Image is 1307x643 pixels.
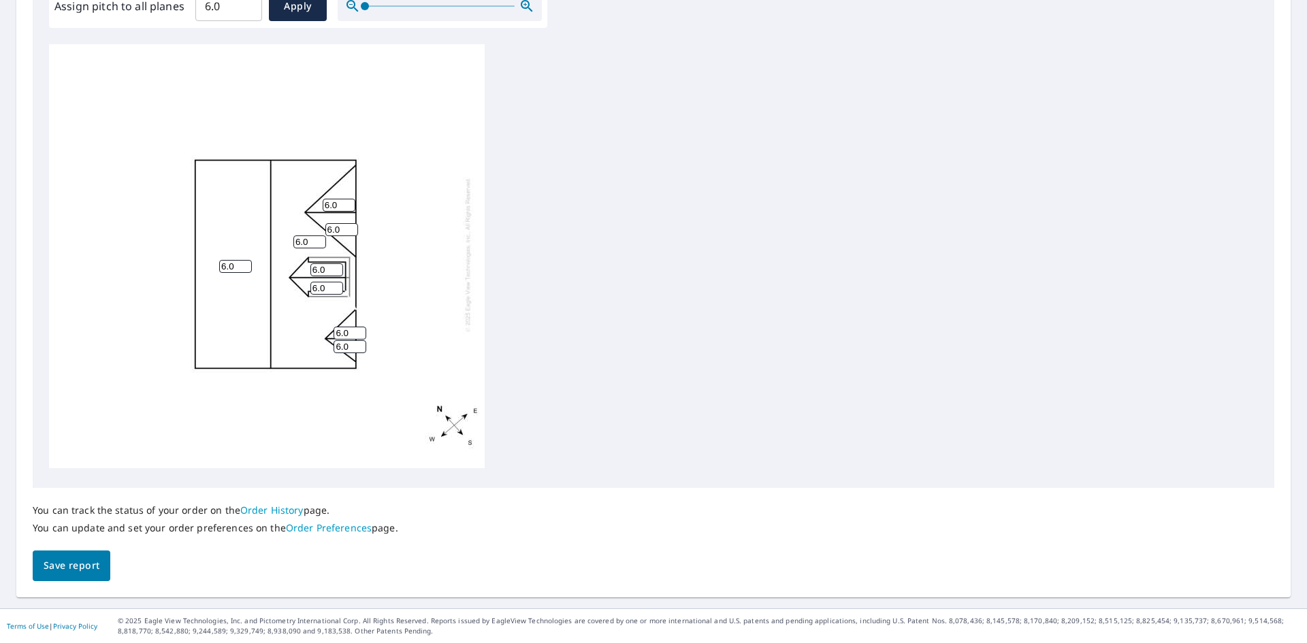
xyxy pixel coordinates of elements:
[7,622,97,630] p: |
[240,504,304,516] a: Order History
[118,616,1300,636] p: © 2025 Eagle View Technologies, Inc. and Pictometry International Corp. All Rights Reserved. Repo...
[44,557,99,574] span: Save report
[7,621,49,631] a: Terms of Use
[286,521,372,534] a: Order Preferences
[53,621,97,631] a: Privacy Policy
[33,522,398,534] p: You can update and set your order preferences on the page.
[33,550,110,581] button: Save report
[33,504,398,516] p: You can track the status of your order on the page.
